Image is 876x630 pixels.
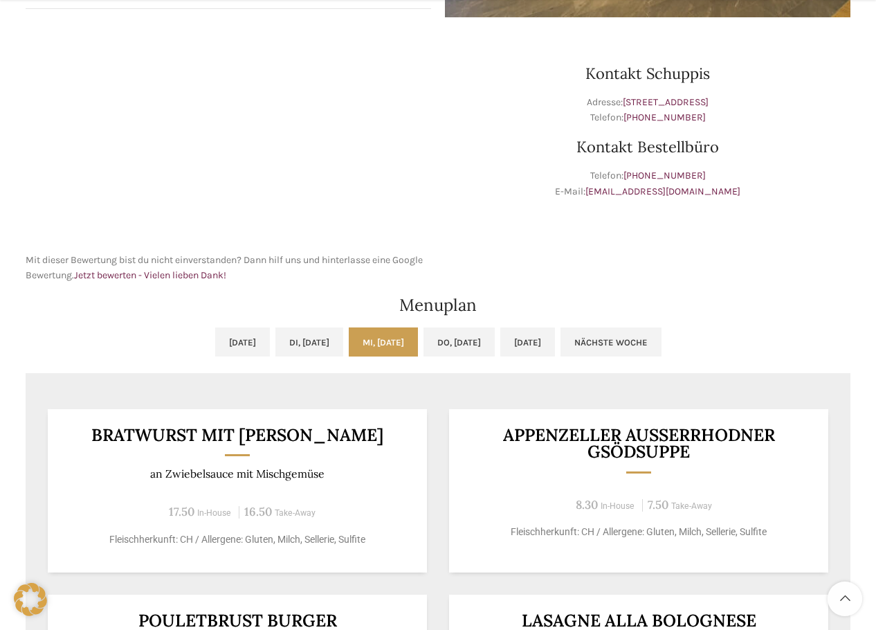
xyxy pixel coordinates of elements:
[445,168,850,199] p: Telefon: E-Mail:
[445,66,850,81] h3: Kontakt Schuppis
[560,327,661,357] a: Nächste Woche
[576,497,598,512] span: 8.30
[65,532,410,547] p: Fleischherkunft: CH / Allergene: Gluten, Milch, Sellerie, Sulfite
[585,186,740,197] a: [EMAIL_ADDRESS][DOMAIN_NAME]
[26,297,850,314] h2: Menuplan
[466,426,812,460] h3: Appenzeller Ausserrhodner Gsödsuppe
[828,582,862,616] a: Scroll to top button
[623,111,706,123] a: [PHONE_NUMBER]
[445,95,850,126] p: Adresse: Telefon:
[74,269,226,281] a: Jetzt bewerten - Vielen lieben Dank!
[671,501,712,511] span: Take-Away
[65,612,410,629] h3: Pouletbrust Burger
[275,508,316,518] span: Take-Away
[623,170,706,181] a: [PHONE_NUMBER]
[423,327,495,357] a: Do, [DATE]
[500,327,555,357] a: [DATE]
[275,327,343,357] a: Di, [DATE]
[349,327,418,357] a: Mi, [DATE]
[601,501,635,511] span: In-House
[445,139,850,154] h3: Kontakt Bestellbüro
[466,525,812,539] p: Fleischherkunft: CH / Allergene: Gluten, Milch, Sellerie, Sulfite
[215,327,270,357] a: [DATE]
[623,96,709,108] a: [STREET_ADDRESS]
[26,253,431,284] p: Mit dieser Bewertung bist du nicht einverstanden? Dann hilf uns und hinterlasse eine Google Bewer...
[197,508,231,518] span: In-House
[65,426,410,444] h3: Bratwurst mit [PERSON_NAME]
[65,467,410,480] p: an Zwiebelsauce mit Mischgemüse
[169,504,194,519] span: 17.50
[466,612,812,629] h3: LASAGNE ALLA BOLOGNESE
[26,31,431,239] iframe: schwyter schuppis
[648,497,668,512] span: 7.50
[244,504,272,519] span: 16.50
